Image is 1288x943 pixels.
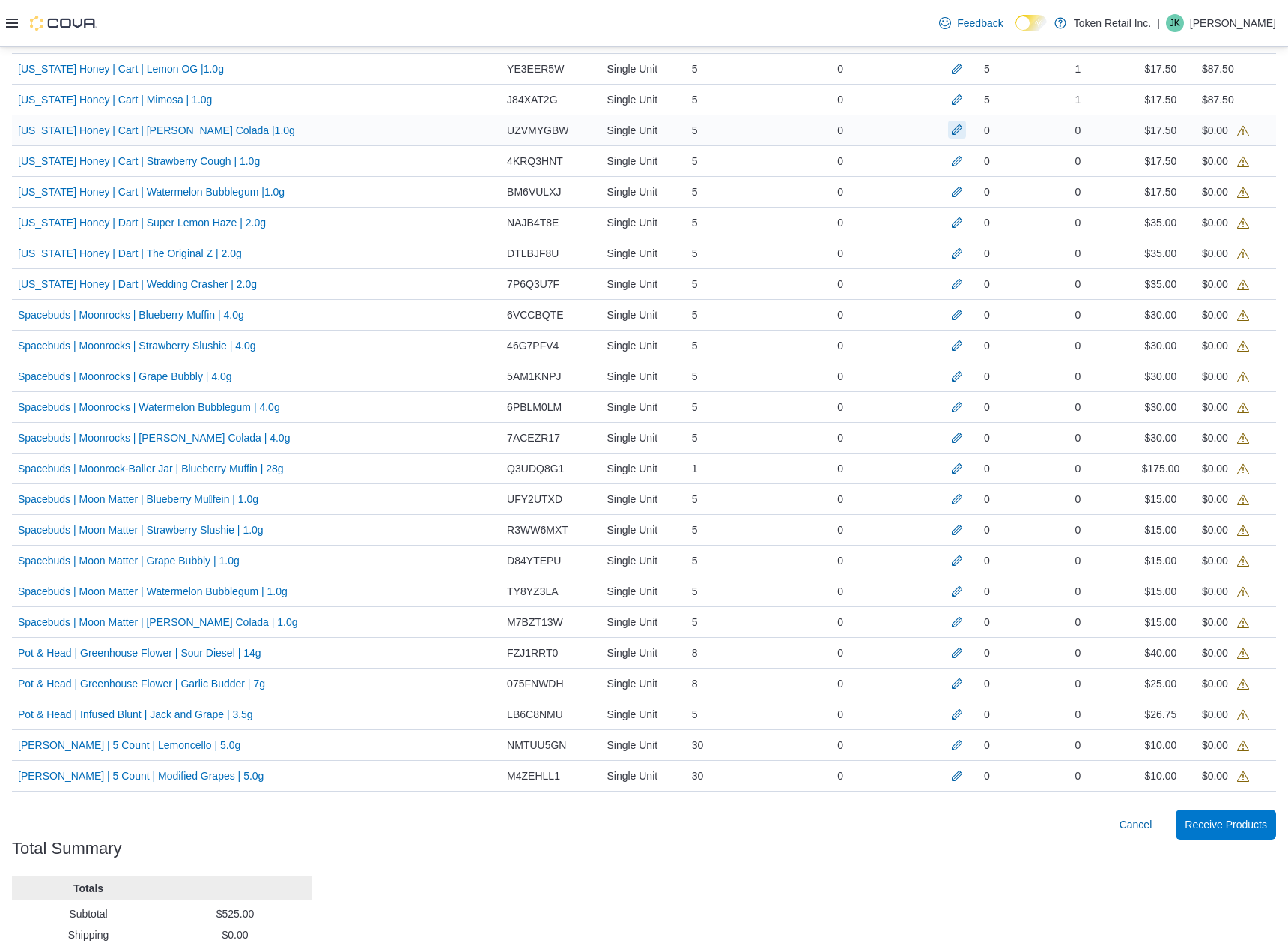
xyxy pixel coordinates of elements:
[18,337,256,355] a: Spacebuds | Moonrocks | Strawberry Slushie | 4.0g
[18,552,240,570] a: Spacebuds | Moon Matter | Grape Bubbly | 1.0g
[601,730,685,760] div: Single Unit
[773,515,908,545] div: 0
[507,736,566,754] span: NMTUU5GN
[165,906,306,921] p: $525.00
[1170,14,1180,32] span: JK
[1114,810,1158,840] button: Cancel
[686,300,774,330] div: 5
[1166,14,1184,32] div: Jamie Kaye
[1202,121,1249,139] div: $0.00
[773,761,908,791] div: 0
[1202,214,1249,232] div: $0.00
[984,275,990,293] div: 0
[1190,14,1276,32] p: [PERSON_NAME]
[773,269,908,299] div: 0
[1030,515,1126,545] div: 0
[1202,398,1249,416] div: $0.00
[601,331,685,361] div: Single Unit
[1030,576,1126,606] div: 0
[1157,14,1160,32] p: |
[1202,244,1249,262] div: $0.00
[773,331,908,361] div: 0
[1202,767,1249,785] div: $0.00
[601,576,685,606] div: Single Unit
[18,767,264,785] a: [PERSON_NAME] | 5 Count | Modified Grapes | 5.0g
[1202,644,1249,662] div: $0.00
[1126,638,1196,668] div: $40.00
[984,306,990,324] div: 0
[601,761,685,791] div: Single Unit
[18,398,280,416] a: Spacebuds | Moonrocks | Watermelon Bubblegum | 4.0g
[773,177,908,207] div: 0
[773,238,908,268] div: 0
[601,361,685,391] div: Single Unit
[601,177,685,207] div: Single Unit
[18,460,284,477] a: Spacebuds | Moonrock-Baller Jar | Blueberry Muffin | 28g
[1126,85,1196,115] div: $17.50
[686,85,774,115] div: 5
[1030,607,1126,637] div: 0
[1030,730,1126,760] div: 0
[984,183,990,201] div: 0
[1202,91,1234,109] div: $87.50
[686,238,774,268] div: 5
[507,275,559,293] span: 7P6Q3U7F
[1202,429,1249,447] div: $0.00
[507,214,559,232] span: NAJB4T8E
[601,454,685,483] div: Single Unit
[773,300,908,330] div: 0
[1030,54,1126,84] div: 1
[601,54,685,84] div: Single Unit
[1015,15,1047,31] input: Dark Mode
[1202,736,1249,754] div: $0.00
[1126,423,1196,453] div: $30.00
[1126,730,1196,760] div: $10.00
[686,761,774,791] div: 30
[507,582,558,600] span: TY8YZ3LA
[507,91,557,109] span: J84XAT2G
[1030,115,1126,145] div: 0
[1030,423,1126,453] div: 0
[1030,238,1126,268] div: 0
[507,490,562,508] span: UFY2UTXD
[984,91,990,109] div: 5
[1202,183,1249,201] div: $0.00
[773,730,908,760] div: 0
[1202,460,1249,477] div: $0.00
[686,454,774,483] div: 1
[773,576,908,606] div: 0
[18,121,295,139] a: [US_STATE] Honey | Cart | [PERSON_NAME] Colada |1.0g
[1030,361,1126,391] div: 0
[773,361,908,391] div: 0
[507,675,563,693] span: 075FNWDH
[18,582,288,600] a: Spacebuds | Moon Matter | Watermelon Bubblegum | 1.0g
[18,91,212,109] a: [US_STATE] Honey | Cart | Mimosa | 1.0g
[1126,361,1196,391] div: $30.00
[1030,669,1126,699] div: 0
[18,152,260,170] a: [US_STATE] Honey | Cart | Strawberry Cough | 1.0g
[1126,515,1196,545] div: $15.00
[1126,54,1196,84] div: $17.50
[984,152,990,170] div: 0
[1202,337,1249,355] div: $0.00
[18,736,240,754] a: [PERSON_NAME] | 5 Count | Lemoncello | 5.0g
[1126,576,1196,606] div: $15.00
[984,705,990,723] div: 0
[18,275,257,293] a: [US_STATE] Honey | Dart | Wedding Crasher | 2.0g
[686,669,774,699] div: 8
[773,454,908,483] div: 0
[1030,699,1126,729] div: 0
[773,392,908,422] div: 0
[686,269,774,299] div: 5
[984,767,990,785] div: 0
[601,115,685,145] div: Single Unit
[984,367,990,385] div: 0
[1030,208,1126,238] div: 0
[686,423,774,453] div: 5
[984,60,990,78] div: 5
[1202,275,1249,293] div: $0.00
[773,638,908,668] div: 0
[773,699,908,729] div: 0
[18,306,244,324] a: Spacebuds | Moonrocks | Blueberry Muffin | 4.0g
[686,638,774,668] div: 8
